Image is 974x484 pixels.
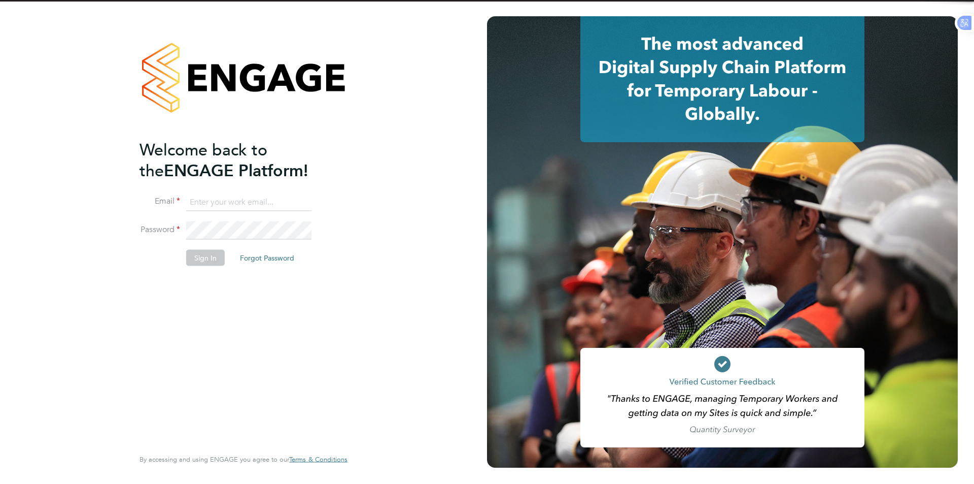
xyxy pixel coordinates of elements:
input: Enter your work email... [186,193,311,211]
a: Terms & Conditions [289,456,347,464]
button: Forgot Password [232,250,302,266]
label: Password [140,224,180,235]
button: Sign In [186,250,225,266]
label: Email [140,196,180,207]
h2: ENGAGE Platform! [140,139,337,181]
span: Welcome back to the [140,140,267,180]
span: By accessing and using ENGAGE you agree to our [140,455,347,464]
